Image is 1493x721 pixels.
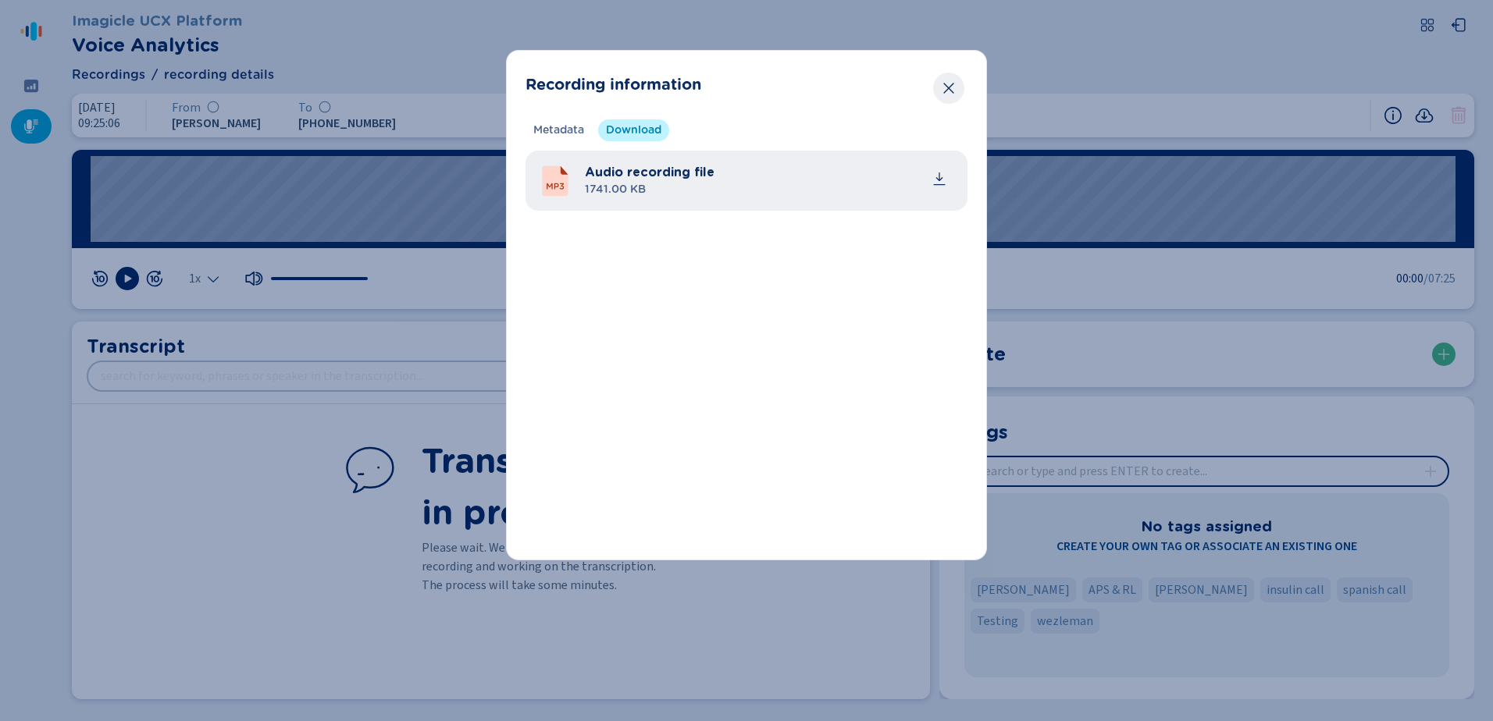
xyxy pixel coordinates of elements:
[585,163,955,198] div: audio_20251007_09256_MaureenAllanson-+16199973969.mp3
[585,163,714,182] span: Audio recording file
[932,171,947,186] svg: download
[932,171,947,186] div: Download file
[924,163,955,194] button: common.download
[933,73,964,104] button: Close
[585,182,714,198] span: 1741.00 KB
[538,164,572,198] svg: MP3File
[533,123,584,138] span: Metadata
[526,69,967,101] header: Recording information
